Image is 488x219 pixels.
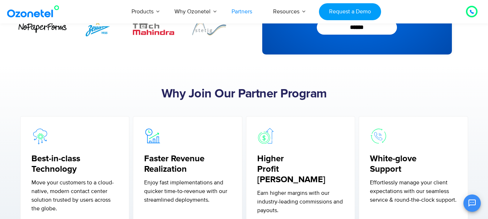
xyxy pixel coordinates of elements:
[18,22,67,34] div: 1 / 7
[144,178,231,204] p: Enjoy fast implementations and quicker time-to-revenue with our streamlined deployments.
[185,19,233,36] img: Stetig
[18,22,67,34] img: nopaperforms
[144,154,231,175] h5: Faster Revenue Realization
[185,19,233,36] div: 4 / 7
[129,19,178,36] div: 3 / 7
[129,19,178,36] img: TechMahindra
[31,178,118,213] p: Move your customers to a cloud-native, modern contact center solution trusted by users across the...
[370,154,457,175] h5: White-glove Support
[319,3,381,20] a: Request a Demo
[31,154,118,175] h5: Best-in-class Technology
[463,194,481,212] button: Open chat
[74,19,122,36] div: 2 / 7
[257,189,344,215] p: Earn higher margins with our industry-leading commissions and payouts.
[18,87,470,101] h2: Why Join Our Partner Program
[18,19,233,36] div: Image Carousel
[74,19,122,36] img: ZENIT
[257,154,344,185] h5: Higher Profit [PERSON_NAME]
[370,178,457,204] p: Effortlessly manage your client expectations with our seamless service & round-the-clock support.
